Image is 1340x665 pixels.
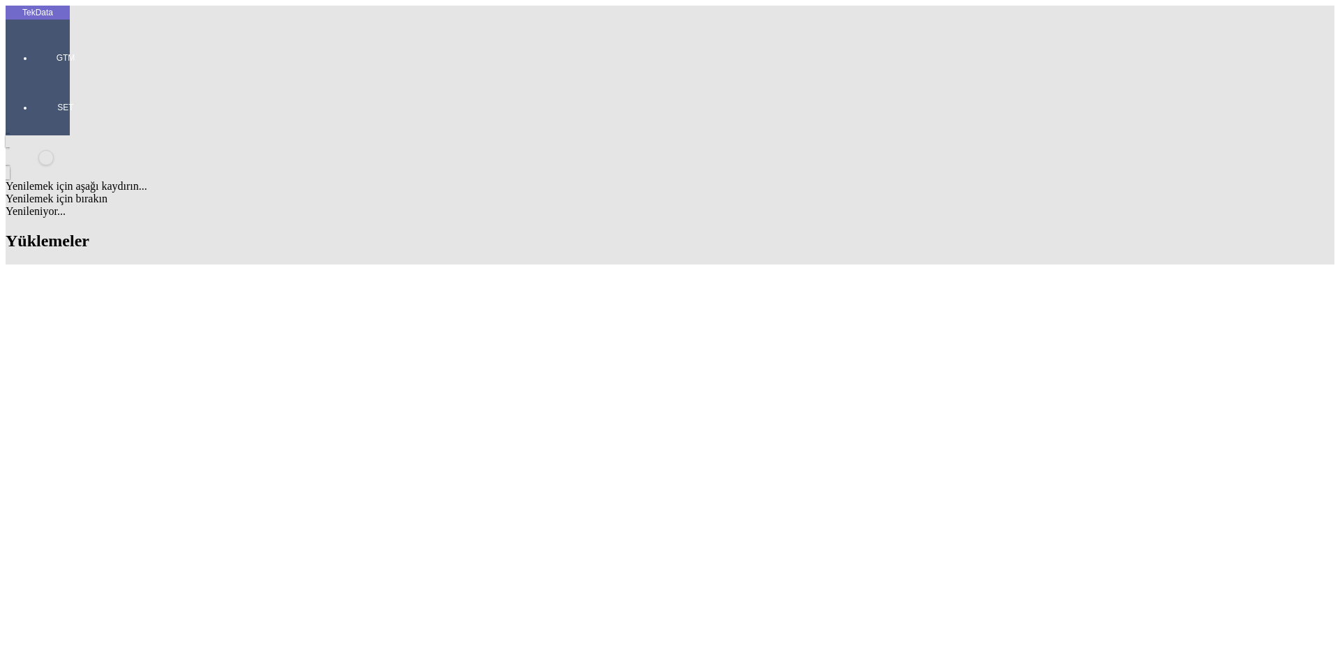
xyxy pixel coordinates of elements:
[6,7,70,18] div: TekData
[6,205,1334,218] div: Yenileniyor...
[6,193,1334,205] div: Yenilemek için bırakın
[6,180,1334,193] div: Yenilemek için aşağı kaydırın...
[45,102,87,113] span: SET
[45,52,87,63] span: GTM
[6,232,1334,251] h2: Yüklemeler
